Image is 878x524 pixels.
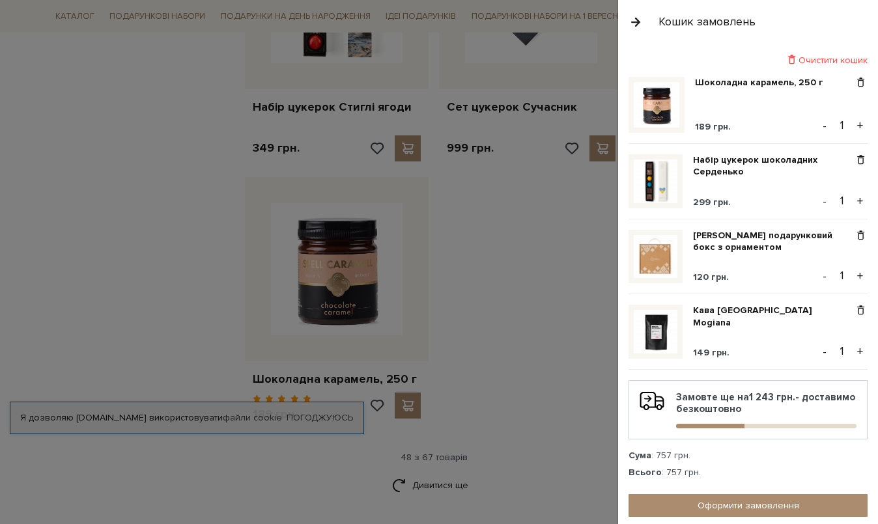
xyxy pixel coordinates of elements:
button: + [853,342,868,361]
img: Малий подарунковий бокс з орнаментом [634,235,677,279]
div: Очистити кошик [629,54,868,66]
a: Оформити замовлення [629,494,868,517]
button: + [853,191,868,211]
button: - [818,116,831,135]
button: - [818,266,831,286]
button: - [818,191,831,211]
a: Кава [GEOGRAPHIC_DATA] Mogiana [693,305,854,328]
button: + [853,116,868,135]
img: Шоколадна карамель, 250 г [634,82,679,128]
button: - [818,342,831,361]
strong: Всього [629,467,662,478]
img: Кава Brazil Mogiana [634,310,677,353]
a: Набір цукерок шоколадних Серденько [693,154,854,178]
div: Замовте ще на - доставимо безкоштовно [640,391,857,428]
div: : 757 грн. [629,467,868,478]
a: Шоколадна карамель, 250 г [695,77,833,89]
div: Кошик замовлень [658,14,756,29]
b: 1 243 грн. [749,391,795,403]
span: 149 грн. [693,347,729,358]
button: + [853,266,868,286]
img: Набір цукерок шоколадних Серденько [634,159,677,203]
span: 120 грн. [693,271,729,283]
span: 189 грн. [695,121,731,132]
a: [PERSON_NAME] подарунковий бокс з орнаментом [693,230,854,253]
div: : 757 грн. [629,450,868,462]
span: 299 грн. [693,197,731,208]
strong: Сума [629,450,651,461]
